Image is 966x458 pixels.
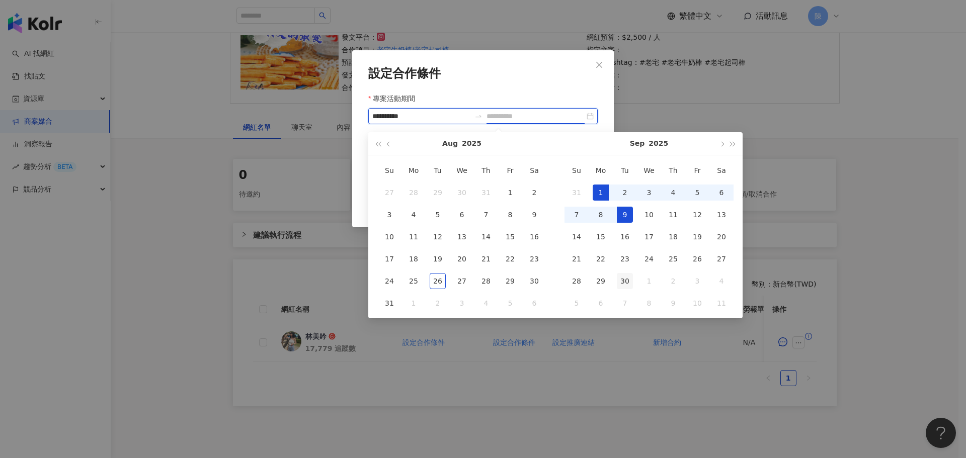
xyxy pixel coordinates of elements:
td: 2025-10-04 [709,270,734,292]
div: 8 [502,207,518,223]
td: 2025-09-17 [637,226,661,248]
div: 3 [454,295,470,311]
td: 2025-07-30 [450,181,474,204]
td: 2025-09-12 [685,204,709,226]
div: 4 [478,295,494,311]
td: 2025-09-05 [685,181,709,204]
div: 18 [665,229,681,245]
td: 2025-08-28 [474,270,498,292]
div: 設定合作條件 [368,66,598,80]
div: 27 [454,273,470,289]
div: 6 [454,207,470,223]
td: 2025-09-29 [589,270,613,292]
td: 2025-09-07 [565,204,589,226]
div: 23 [526,251,542,267]
button: Sep [630,132,645,155]
div: 21 [569,251,585,267]
div: 4 [713,273,730,289]
div: 5 [430,207,446,223]
td: 2025-09-20 [709,226,734,248]
span: close [595,61,603,69]
td: 2025-09-22 [589,248,613,270]
div: 19 [430,251,446,267]
td: 2025-08-21 [474,248,498,270]
div: 7 [569,207,585,223]
td: 2025-09-06 [709,181,734,204]
button: 2025 [462,132,481,155]
td: 2025-08-12 [426,226,450,248]
th: Mo [401,159,426,181]
div: 1 [641,273,657,289]
div: 6 [593,295,609,311]
td: 2025-09-14 [565,226,589,248]
td: 2025-09-26 [685,248,709,270]
div: 9 [526,207,542,223]
input: 專案活動期間 [372,111,470,122]
td: 2025-08-31 [377,292,401,314]
td: 2025-10-02 [661,270,685,292]
th: Tu [426,159,450,181]
button: Close [589,55,609,75]
th: Tu [613,159,637,181]
div: 9 [665,295,681,311]
div: 2 [617,185,633,201]
div: 7 [617,295,633,311]
td: 2025-09-03 [450,292,474,314]
td: 2025-08-13 [450,226,474,248]
div: 20 [713,229,730,245]
th: Sa [709,159,734,181]
td: 2025-09-28 [565,270,589,292]
div: 22 [502,251,518,267]
div: 5 [569,295,585,311]
div: 26 [430,273,446,289]
div: 16 [617,229,633,245]
div: 28 [406,185,422,201]
button: Aug [442,132,458,155]
div: 1 [406,295,422,311]
div: 28 [478,273,494,289]
div: 29 [593,273,609,289]
td: 2025-10-10 [685,292,709,314]
div: 6 [713,185,730,201]
td: 2025-09-04 [661,181,685,204]
td: 2025-09-08 [589,204,613,226]
div: 15 [502,229,518,245]
th: Th [661,159,685,181]
div: 17 [381,251,397,267]
div: 15 [593,229,609,245]
div: 2 [430,295,446,311]
div: 9 [617,207,633,223]
div: 31 [478,185,494,201]
td: 2025-07-27 [377,181,401,204]
span: swap-right [474,112,482,120]
div: 24 [641,251,657,267]
label: 專案活動期間 [368,93,423,104]
td: 2025-08-06 [450,204,474,226]
div: 13 [454,229,470,245]
th: Su [565,159,589,181]
td: 2025-08-17 [377,248,401,270]
td: 2025-09-10 [637,204,661,226]
div: 8 [641,295,657,311]
div: 14 [569,229,585,245]
td: 2025-08-08 [498,204,522,226]
div: 28 [569,273,585,289]
div: 10 [381,229,397,245]
div: 10 [641,207,657,223]
td: 2025-10-08 [637,292,661,314]
div: 3 [641,185,657,201]
td: 2025-09-02 [613,181,637,204]
td: 2025-10-01 [637,270,661,292]
th: Mo [589,159,613,181]
td: 2025-09-19 [685,226,709,248]
td: 2025-09-21 [565,248,589,270]
div: 31 [381,295,397,311]
div: 19 [689,229,705,245]
td: 2025-09-18 [661,226,685,248]
td: 2025-09-23 [613,248,637,270]
td: 2025-08-30 [522,270,546,292]
td: 2025-07-28 [401,181,426,204]
td: 2025-08-01 [498,181,522,204]
td: 2025-10-06 [589,292,613,314]
td: 2025-08-03 [377,204,401,226]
